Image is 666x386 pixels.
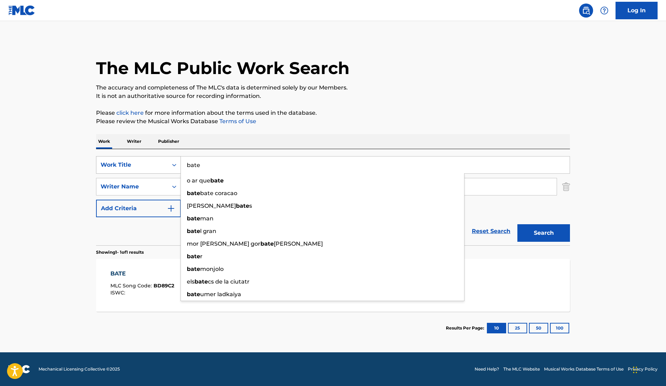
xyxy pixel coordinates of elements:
button: 50 [529,323,548,333]
a: BATEMLC Song Code:BD89C2ISWC:Writers (7)[PERSON_NAME] [PERSON_NAME] [PERSON_NAME] [PERSON_NAME], ... [96,259,570,312]
a: Terms of Use [218,118,256,125]
strong: bate [260,240,274,247]
span: r [200,253,203,260]
span: o ar que [187,177,210,184]
span: cs de la ciutatr [208,278,250,285]
span: els [187,278,195,285]
span: man [200,215,213,222]
form: Search Form [96,156,570,245]
p: Please review the Musical Works Database [96,117,570,126]
button: 25 [508,323,527,333]
span: BD89C2 [154,282,174,289]
div: Drag [633,359,637,380]
p: Publisher [156,134,181,149]
button: Add Criteria [96,200,181,217]
span: MLC Song Code : [110,282,154,289]
strong: bate [195,278,208,285]
span: Mechanical Licensing Collective © 2025 [39,366,120,372]
span: bate coracao [200,190,237,197]
a: Musical Works Database Terms of Use [544,366,624,372]
a: Need Help? [475,366,499,372]
span: [PERSON_NAME] [274,240,323,247]
div: BATE [110,269,174,278]
strong: bate [187,228,200,234]
strong: bate [187,291,200,298]
p: Please for more information about the terms used in the database. [96,109,570,117]
img: search [582,6,590,15]
span: l gran [200,228,216,234]
div: Work Title [101,161,164,169]
div: Writer Name [101,182,164,191]
a: The MLC Website [503,366,540,372]
strong: bate [187,190,200,197]
img: logo [8,365,30,373]
p: Work [96,134,112,149]
strong: bate [210,177,224,184]
img: Delete Criterion [562,178,570,195]
img: 9d2ae6d4665cec9f34b9.svg [167,204,175,213]
span: mor [PERSON_NAME] gor [187,240,260,247]
span: monjolo [200,266,224,272]
strong: bate [187,215,200,222]
strong: bate [187,253,200,260]
p: Showing 1 - 1 of 1 results [96,249,144,255]
button: 10 [487,323,506,333]
p: Results Per Page: [446,325,486,331]
a: Log In [616,2,658,19]
a: Public Search [579,4,593,18]
span: ISWC : [110,289,127,296]
h1: The MLC Public Work Search [96,58,349,79]
span: [PERSON_NAME] [187,202,236,209]
strong: bate [187,266,200,272]
strong: bate [236,202,249,209]
img: help [600,6,609,15]
a: Privacy Policy [628,366,658,372]
span: s [249,202,252,209]
button: Search [517,224,570,242]
span: umer ladkaiya [200,291,241,298]
a: click here [116,109,144,116]
div: Help [597,4,611,18]
p: It is not an authoritative source for recording information. [96,92,570,100]
p: The accuracy and completeness of The MLC's data is determined solely by our Members. [96,84,570,92]
p: Writer [125,134,143,149]
iframe: Chat Widget [631,352,666,386]
a: Reset Search [468,224,514,239]
button: 100 [550,323,569,333]
img: MLC Logo [8,5,35,15]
